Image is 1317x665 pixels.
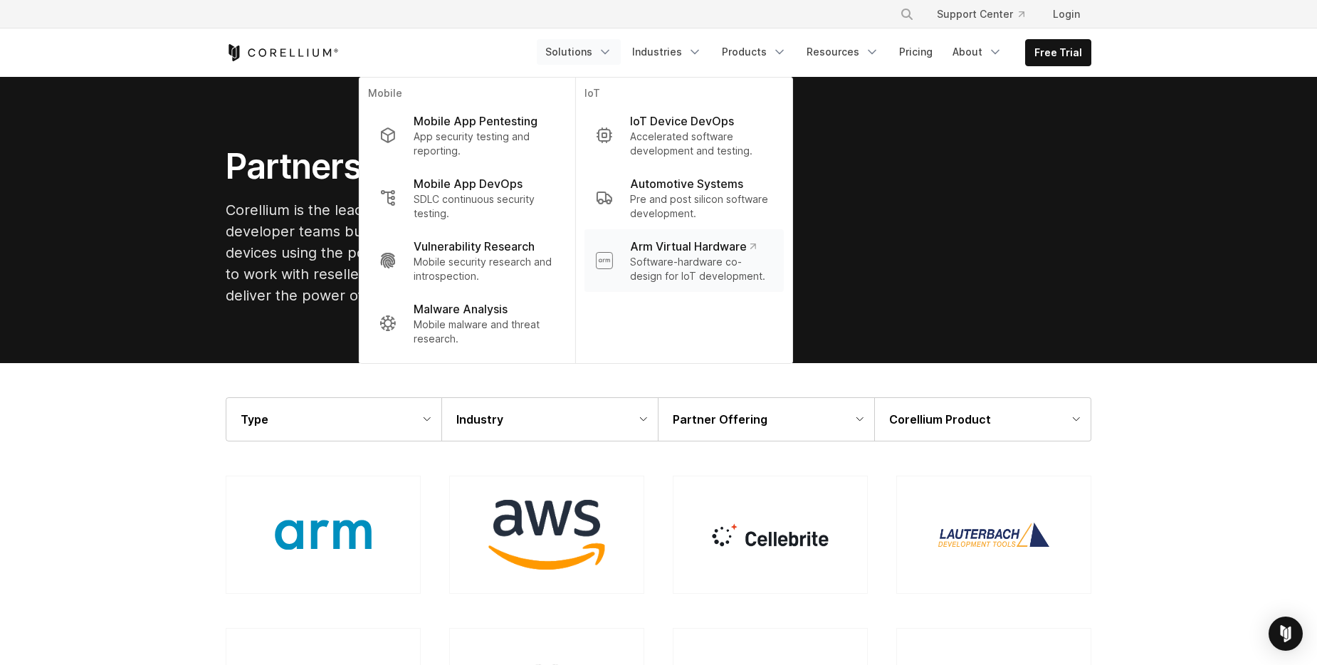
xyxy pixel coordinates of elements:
[584,167,784,229] a: Automotive Systems Pre and post silicon software development.
[944,39,1011,65] a: About
[883,1,1091,27] div: Navigation Menu
[488,500,604,570] img: AWS
[226,145,795,188] h1: Partners
[449,476,644,594] a: AWS
[584,86,784,104] p: IoT
[368,229,567,292] a: Vulnerability Research Mobile security research and introspection.
[925,1,1036,27] a: Support Center
[889,412,991,426] strong: Corellium Product
[537,39,1091,66] div: Navigation Menu
[896,476,1091,594] a: Lauterbach
[630,238,756,255] p: Arm Virtual Hardware
[673,412,767,426] strong: Partner Offering
[414,318,555,346] p: Mobile malware and threat research.
[630,112,734,130] p: IoT Device DevOps
[630,255,772,283] p: Software-hardware co-design for IoT development.
[414,192,555,221] p: SDLC continuous security testing.
[414,255,555,283] p: Mobile security research and introspection.
[368,86,567,104] p: Mobile
[630,192,772,221] p: Pre and post silicon software development.
[226,476,421,594] a: ARM
[226,44,339,61] a: Corellium Home
[673,476,868,594] a: Cellebrite
[414,175,523,192] p: Mobile App DevOps
[414,130,555,158] p: App security testing and reporting.
[712,523,828,546] img: Cellebrite
[241,412,268,426] strong: Type
[1269,617,1303,651] div: Open Intercom Messenger
[1041,1,1091,27] a: Login
[1026,40,1091,66] a: Free Trial
[630,175,743,192] p: Automotive Systems
[275,520,372,549] img: ARM
[368,104,567,167] a: Mobile App Pentesting App security testing and reporting.
[414,238,535,255] p: Vulnerability Research
[798,39,888,65] a: Resources
[894,1,920,27] button: Search
[414,300,508,318] p: Malware Analysis
[713,39,795,65] a: Products
[584,104,784,167] a: IoT Device DevOps Accelerated software development and testing.
[624,39,710,65] a: Industries
[935,520,1051,550] img: Lauterbach
[456,412,503,426] strong: Industry
[226,199,795,306] p: Corellium is the leader in Arm hypervisor virtualization, helping security and developer teams bu...
[414,112,537,130] p: Mobile App Pentesting
[368,167,567,229] a: Mobile App DevOps SDLC continuous security testing.
[630,130,772,158] p: Accelerated software development and testing.
[537,39,621,65] a: Solutions
[891,39,941,65] a: Pricing
[368,292,567,355] a: Malware Analysis Mobile malware and threat research.
[584,229,784,292] a: Arm Virtual Hardware Software-hardware co-design for IoT development.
